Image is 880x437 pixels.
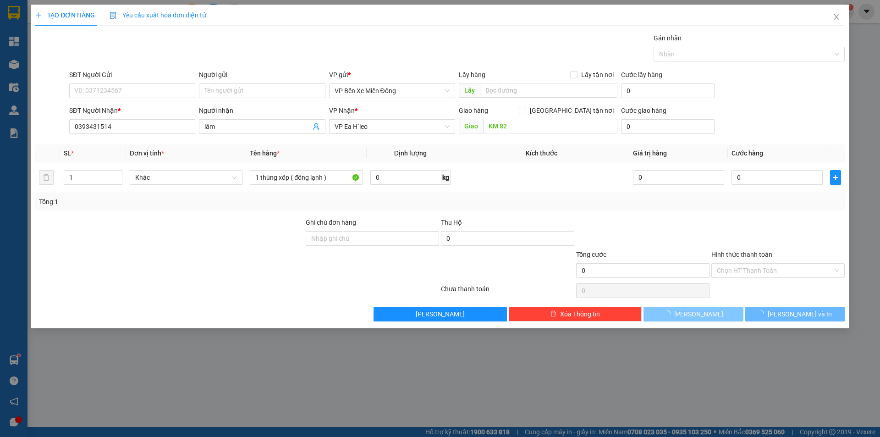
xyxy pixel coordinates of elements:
[459,107,488,114] span: Giao hàng
[621,119,715,134] input: Cước giao hàng
[441,219,462,226] span: Thu Hộ
[135,171,237,184] span: Khác
[576,251,606,258] span: Tổng cước
[374,307,507,321] button: [PERSON_NAME]
[416,309,465,319] span: [PERSON_NAME]
[833,13,840,21] span: close
[643,307,743,321] button: [PERSON_NAME]
[664,310,674,317] span: loading
[526,149,557,157] span: Kích thước
[329,70,455,80] div: VP gửi
[824,5,849,30] button: Close
[459,83,480,98] span: Lấy
[199,105,325,116] div: Người nhận
[526,105,617,116] span: [GEOGRAPHIC_DATA] tận nơi
[654,34,682,42] label: Gán nhãn
[64,149,71,157] span: SL
[483,119,617,133] input: Dọc đường
[758,310,768,317] span: loading
[250,170,363,185] input: VD: Bàn, Ghế
[621,71,662,78] label: Cước lấy hàng
[633,170,724,185] input: 0
[731,149,763,157] span: Cước hàng
[550,310,556,318] span: delete
[110,11,206,19] span: Yêu cầu xuất hóa đơn điện tử
[459,119,483,133] span: Giao
[768,309,832,319] span: [PERSON_NAME] và In
[621,107,666,114] label: Cước giao hàng
[39,170,54,185] button: delete
[577,70,617,80] span: Lấy tận nơi
[440,284,575,300] div: Chưa thanh toán
[633,149,667,157] span: Giá trị hàng
[35,11,95,19] span: TẠO ĐƠN HÀNG
[459,71,485,78] span: Lấy hàng
[329,107,355,114] span: VP Nhận
[674,309,723,319] span: [PERSON_NAME]
[110,12,117,19] img: icon
[130,149,164,157] span: Đơn vị tính
[830,174,841,181] span: plus
[441,170,451,185] span: kg
[69,70,195,80] div: SĐT Người Gửi
[830,170,841,185] button: plus
[306,231,439,246] input: Ghi chú đơn hàng
[335,84,450,98] span: VP Bến Xe Miền Đông
[199,70,325,80] div: Người gửi
[313,123,320,130] span: user-add
[711,251,772,258] label: Hình thức thanh toán
[250,149,280,157] span: Tên hàng
[745,307,845,321] button: [PERSON_NAME] và In
[306,219,356,226] label: Ghi chú đơn hàng
[560,309,600,319] span: Xóa Thông tin
[480,83,617,98] input: Dọc đường
[335,120,450,133] span: VP Ea H`leo
[394,149,427,157] span: Định lượng
[35,12,42,18] span: plus
[69,105,195,116] div: SĐT Người Nhận
[509,307,642,321] button: deleteXóa Thông tin
[39,197,340,207] div: Tổng: 1
[621,83,715,98] input: Cước lấy hàng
